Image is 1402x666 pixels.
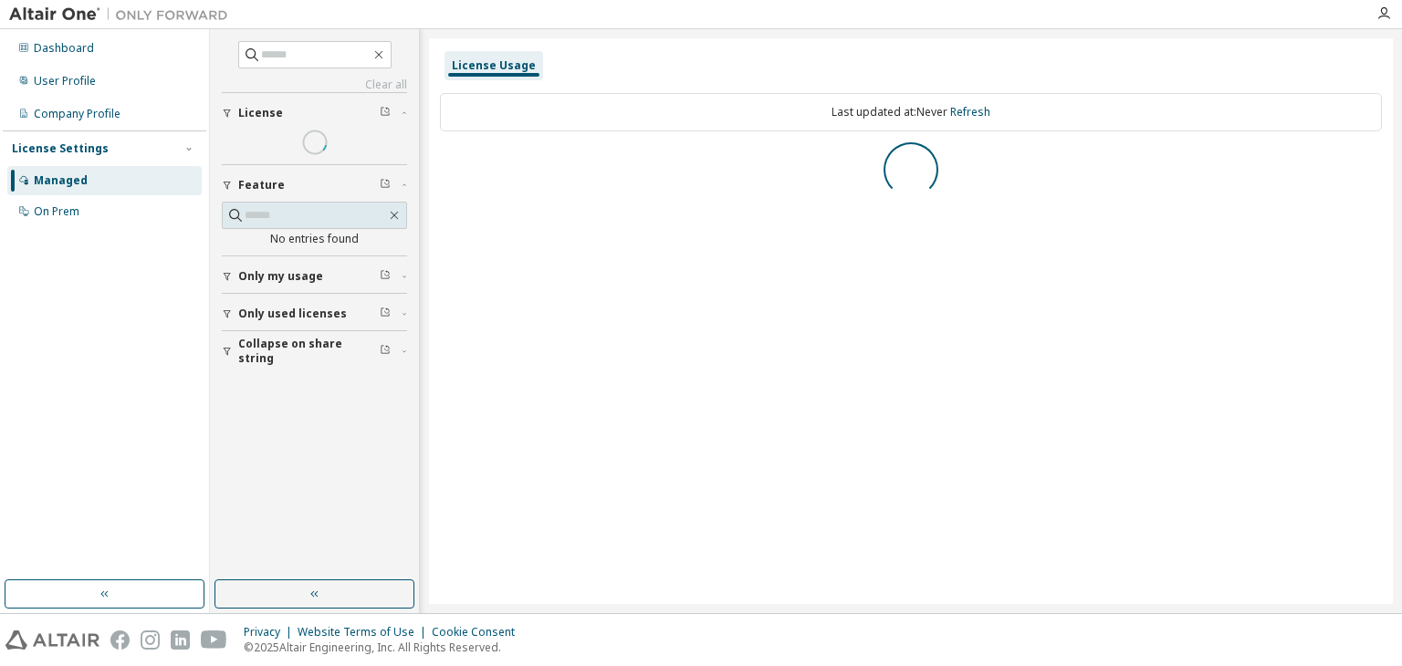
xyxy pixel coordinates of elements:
[201,630,227,650] img: youtube.svg
[452,58,536,73] div: License Usage
[238,178,285,193] span: Feature
[238,337,380,366] span: Collapse on share string
[222,294,407,334] button: Only used licenses
[222,165,407,205] button: Feature
[950,104,990,120] a: Refresh
[171,630,190,650] img: linkedin.svg
[34,107,120,121] div: Company Profile
[34,173,88,188] div: Managed
[34,74,96,88] div: User Profile
[110,630,130,650] img: facebook.svg
[432,625,526,640] div: Cookie Consent
[244,640,526,655] p: © 2025 Altair Engineering, Inc. All Rights Reserved.
[380,269,391,284] span: Clear filter
[34,204,79,219] div: On Prem
[380,178,391,193] span: Clear filter
[238,269,323,284] span: Only my usage
[34,41,94,56] div: Dashboard
[222,256,407,297] button: Only my usage
[222,93,407,133] button: License
[141,630,160,650] img: instagram.svg
[380,344,391,359] span: Clear filter
[238,307,347,321] span: Only used licenses
[9,5,237,24] img: Altair One
[222,331,407,371] button: Collapse on share string
[222,78,407,92] a: Clear all
[12,141,109,156] div: License Settings
[238,106,283,120] span: License
[5,630,99,650] img: altair_logo.svg
[298,625,432,640] div: Website Terms of Use
[244,625,298,640] div: Privacy
[440,93,1382,131] div: Last updated at: Never
[380,307,391,321] span: Clear filter
[222,232,407,246] div: No entries found
[380,106,391,120] span: Clear filter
